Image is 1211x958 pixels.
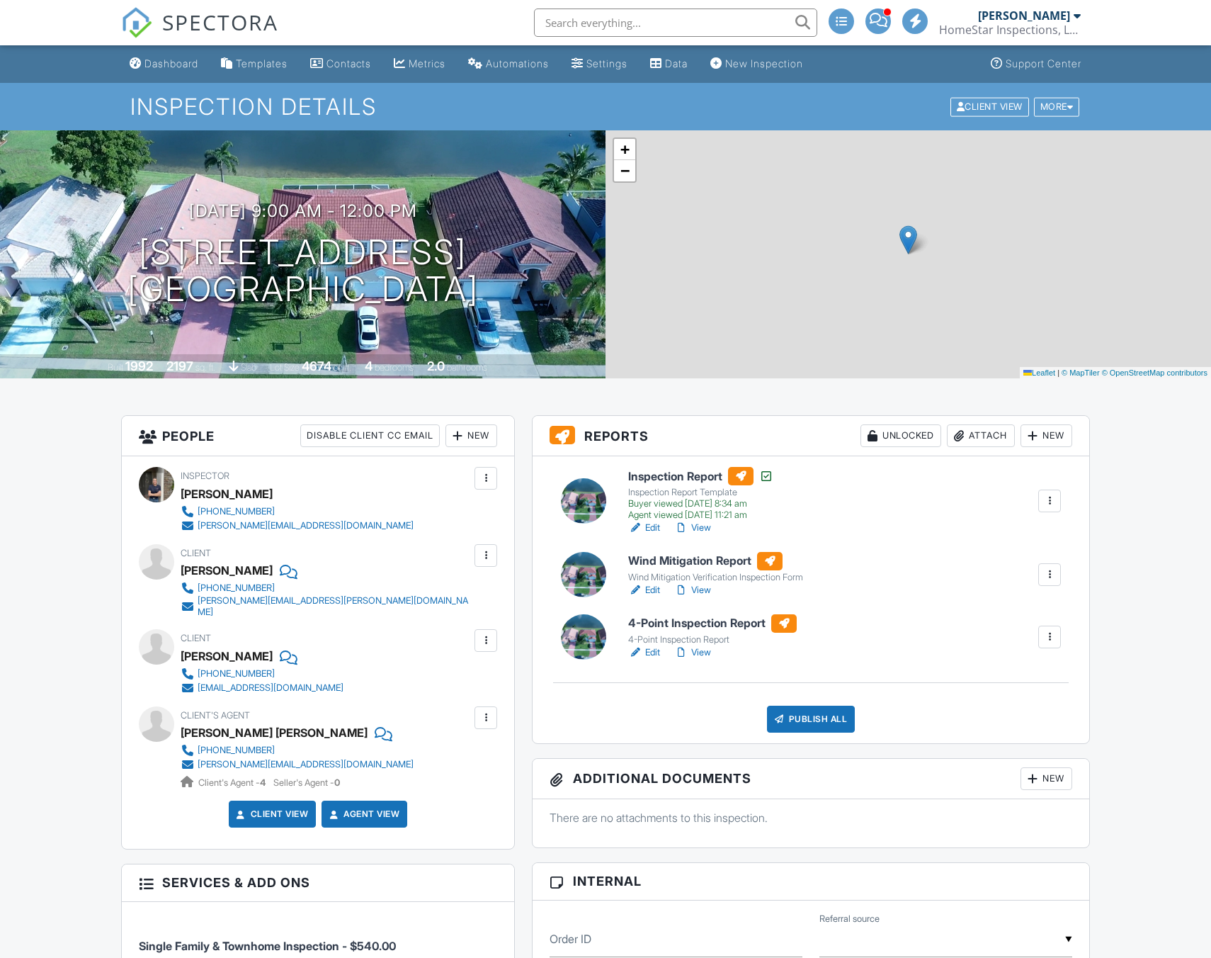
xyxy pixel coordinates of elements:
[198,682,343,694] div: [EMAIL_ADDRESS][DOMAIN_NAME]
[614,139,635,160] a: Zoom in
[628,614,797,633] h6: 4-Point Inspection Report
[388,51,451,77] a: Metrics
[181,646,273,667] div: [PERSON_NAME]
[628,552,803,583] a: Wind Mitigation Report Wind Mitigation Verification Inspection Form
[985,51,1087,77] a: Support Center
[181,470,229,481] span: Inspector
[181,710,250,721] span: Client's Agent
[1020,424,1072,447] div: New
[899,225,917,254] img: Marker
[1057,368,1059,377] span: |
[181,757,414,772] a: [PERSON_NAME][EMAIL_ADDRESS][DOMAIN_NAME]
[628,509,773,521] div: Agent viewed [DATE] 11:21 am
[860,424,941,447] div: Unlocked
[122,864,514,901] h3: Services & Add ons
[628,498,773,509] div: Buyer viewed [DATE] 8:34 am
[121,7,152,38] img: The Best Home Inspection Software - Spectora
[620,140,630,158] span: +
[198,520,414,531] div: [PERSON_NAME][EMAIL_ADDRESS][DOMAIN_NAME]
[198,777,268,788] span: Client's Agent -
[144,57,198,69] div: Dashboard
[674,646,711,660] a: View
[198,668,275,680] div: [PHONE_NUMBER]
[447,362,487,373] span: bathrooms
[198,506,275,517] div: [PHONE_NUMBER]
[462,51,555,77] a: Automations (Advanced)
[302,359,331,373] div: 4674
[326,57,371,69] div: Contacts
[949,101,1033,111] a: Client View
[427,359,445,373] div: 2.0
[125,359,153,373] div: 1992
[628,634,797,646] div: 4-Point Inspection Report
[947,424,1015,447] div: Attach
[236,57,288,69] div: Templates
[122,416,514,456] h3: People
[1020,767,1072,790] div: New
[1023,368,1055,377] a: Leaflet
[628,646,660,660] a: Edit
[486,57,549,69] div: Automations
[614,160,635,181] a: Zoom out
[181,548,211,558] span: Client
[334,777,340,788] strong: 0
[130,94,1081,119] h1: Inspection Details
[533,416,1089,456] h3: Reports
[300,424,440,447] div: Disable Client CC Email
[628,572,803,583] div: Wind Mitigation Verification Inspection Form
[189,201,417,220] h3: [DATE] 9:00 am - 12:00 pm
[978,9,1070,23] div: [PERSON_NAME]
[628,467,773,485] h6: Inspection Report
[1006,57,1081,69] div: Support Center
[950,97,1029,116] div: Client View
[181,681,343,695] a: [EMAIL_ADDRESS][DOMAIN_NAME]
[1102,368,1207,377] a: © OpenStreetMap contributors
[628,467,773,521] a: Inspection Report Inspection Report Template Buyer viewed [DATE] 8:34 am Agent viewed [DATE] 11:2...
[181,743,414,757] a: [PHONE_NUMBER]
[181,722,368,743] a: [PERSON_NAME] [PERSON_NAME]
[586,57,627,69] div: Settings
[260,777,266,788] strong: 4
[550,810,1072,825] p: There are no attachments to this inspection.
[365,359,373,373] div: 4
[181,483,273,505] div: [PERSON_NAME]
[620,162,630,179] span: −
[198,745,275,756] div: [PHONE_NUMBER]
[674,583,711,597] a: View
[108,362,123,373] span: Built
[628,614,797,646] a: 4-Point Inspection Report 4-Point Inspection Report
[725,57,803,69] div: New Inspection
[409,57,445,69] div: Metrics
[705,51,809,77] a: New Inspection
[445,424,497,447] div: New
[215,51,293,77] a: Templates
[198,582,275,594] div: [PHONE_NUMBER]
[181,595,471,618] a: [PERSON_NAME][EMAIL_ADDRESS][PERSON_NAME][DOMAIN_NAME]
[375,362,414,373] span: bedrooms
[334,362,351,373] span: sq.ft.
[181,633,211,643] span: Client
[534,9,817,37] input: Search everything...
[181,667,343,681] a: [PHONE_NUMBER]
[628,487,773,498] div: Inspection Report Template
[566,51,633,77] a: Settings
[166,359,193,373] div: 2197
[181,519,414,533] a: [PERSON_NAME][EMAIL_ADDRESS][DOMAIN_NAME]
[198,759,414,770] div: [PERSON_NAME][EMAIL_ADDRESS][DOMAIN_NAME]
[644,51,693,77] a: Data
[121,19,278,49] a: SPECTORA
[181,560,273,581] div: [PERSON_NAME]
[628,521,660,535] a: Edit
[234,807,309,821] a: Client View
[198,595,471,618] div: [PERSON_NAME][EMAIL_ADDRESS][PERSON_NAME][DOMAIN_NAME]
[550,931,591,947] label: Order ID
[628,552,803,570] h6: Wind Mitigation Report
[181,505,414,519] a: [PHONE_NUMBER]
[195,362,215,373] span: sq. ft.
[241,362,256,373] span: slab
[819,913,880,925] label: Referral source
[139,939,396,953] span: Single Family & Townhome Inspection - $540.00
[124,51,204,77] a: Dashboard
[273,777,340,788] span: Seller's Agent -
[305,51,377,77] a: Contacts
